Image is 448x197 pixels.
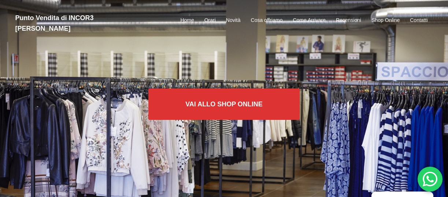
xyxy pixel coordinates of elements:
[293,16,325,25] a: Come Arrivare
[180,16,194,25] a: Home
[148,88,300,120] a: Vai allo SHOP ONLINE
[204,16,216,25] a: Orari
[336,16,361,25] a: Recensioni
[226,16,241,25] a: Novità
[410,16,427,25] a: Contatti
[15,13,147,34] h2: Punto Vendita di INCOR3 [PERSON_NAME]
[371,16,400,25] a: Shop Online
[251,16,283,25] a: Cosa offriamo
[418,167,443,192] div: 'Hai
